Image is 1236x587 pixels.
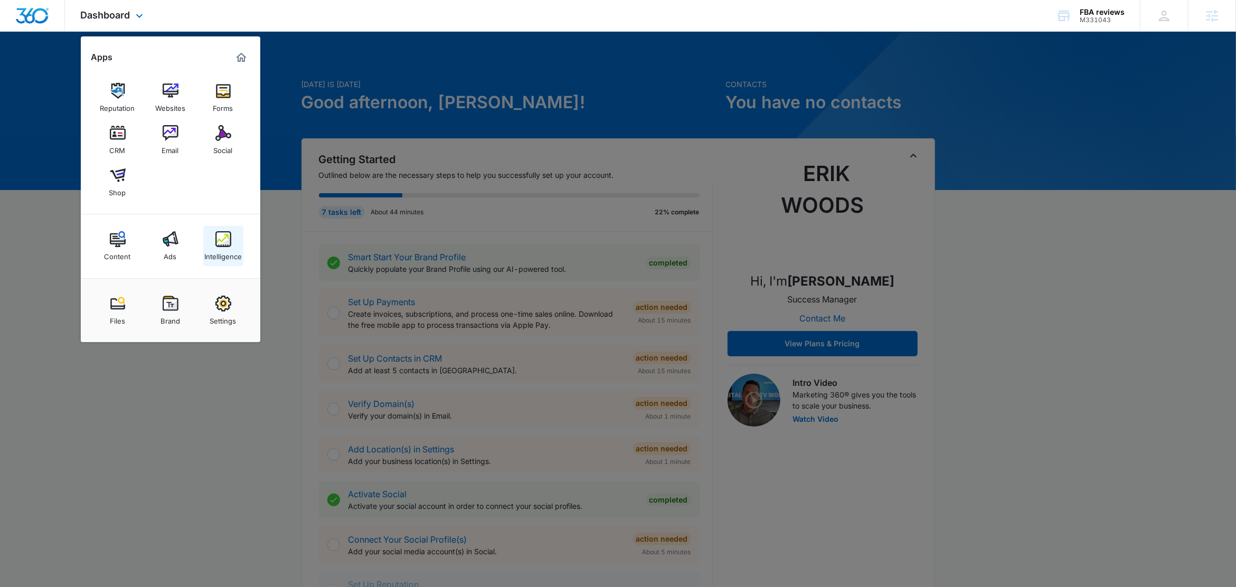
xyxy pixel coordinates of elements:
[150,226,191,266] a: Ads
[214,141,233,155] div: Social
[98,162,138,202] a: Shop
[203,78,243,118] a: Forms
[100,99,135,112] div: Reputation
[204,247,242,261] div: Intelligence
[98,120,138,160] a: CRM
[213,99,233,112] div: Forms
[150,290,191,330] a: Brand
[150,78,191,118] a: Websites
[203,120,243,160] a: Social
[98,226,138,266] a: Content
[1080,16,1125,24] div: account id
[161,311,180,325] div: Brand
[1080,8,1125,16] div: account name
[155,99,185,112] div: Websites
[233,49,250,66] a: Marketing 360® Dashboard
[91,52,113,62] h2: Apps
[98,78,138,118] a: Reputation
[105,247,131,261] div: Content
[210,311,237,325] div: Settings
[164,247,177,261] div: Ads
[110,311,125,325] div: Files
[109,183,126,197] div: Shop
[98,290,138,330] a: Files
[110,141,126,155] div: CRM
[150,120,191,160] a: Email
[162,141,179,155] div: Email
[203,290,243,330] a: Settings
[203,226,243,266] a: Intelligence
[81,10,130,21] span: Dashboard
